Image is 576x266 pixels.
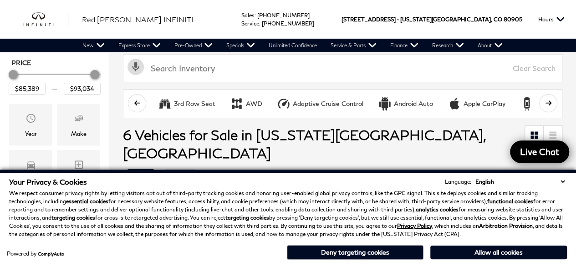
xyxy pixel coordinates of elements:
span: Year [25,110,36,129]
img: INFINITI [23,12,68,27]
span: : [255,12,256,19]
span: Your Privacy & Cookies [9,177,87,186]
p: We respect consumer privacy rights by letting visitors opt out of third-party tracking cookies an... [9,189,567,238]
input: Minimum [9,83,46,95]
strong: essential cookies [66,198,108,205]
div: YearYear [9,104,52,146]
nav: Main Navigation [76,39,510,52]
div: Android Auto [394,100,433,108]
div: Apple CarPlay [464,100,505,108]
svg: Click to toggle on voice search [127,59,144,75]
button: scroll right [539,94,557,112]
span: Sales [241,12,255,19]
span: Service [241,20,259,27]
div: Adaptive Cruise Control [293,100,363,108]
div: Powered by [7,251,64,256]
button: Android AutoAndroid Auto [373,94,438,113]
a: ComplyAuto [38,251,64,256]
div: Make [71,129,87,139]
strong: functional cookies [487,198,533,205]
button: 3rd Row Seat3rd Row Seat [153,94,220,113]
span: Live Chat [515,146,564,157]
a: [STREET_ADDRESS] • [US_STATE][GEOGRAPHIC_DATA], CO 80905 [342,16,522,23]
span: Make [73,110,84,129]
a: Express Store [112,39,168,52]
div: MakeMake [57,104,100,146]
h5: Price [11,59,98,67]
span: : [259,20,260,27]
a: Specials [219,39,262,52]
span: Model [25,157,36,175]
div: Maximum Price [90,70,99,79]
button: scroll left [128,94,146,112]
div: Year [25,129,37,139]
a: Red [PERSON_NAME] INFINITI [82,14,194,25]
strong: analytics cookies [416,206,459,213]
a: [PHONE_NUMBER] [262,20,314,27]
div: 3rd Row Seat [174,100,215,108]
div: Apple CarPlay [448,97,461,110]
div: Backup Camera [520,97,534,110]
div: AWD [246,100,262,108]
a: Unlimited Confidence [262,39,324,52]
a: Finance [383,39,425,52]
div: AWD [230,97,244,110]
a: About [471,39,510,52]
div: Language: [445,179,471,185]
strong: targeting cookies [51,214,95,221]
button: Deny targeting cookies [287,245,423,260]
div: Price [9,67,101,95]
a: Pre-Owned [168,39,219,52]
a: infiniti [23,12,68,27]
button: Adaptive Cruise ControlAdaptive Cruise Control [272,94,368,113]
div: 3rd Row Seat [158,97,172,110]
a: New [76,39,112,52]
a: Live Chat [510,141,569,163]
input: Search Inventory [123,54,562,82]
input: Maximum [64,83,101,95]
div: TrimTrim [57,150,100,192]
span: 6 Vehicles for Sale in [US_STATE][GEOGRAPHIC_DATA], [GEOGRAPHIC_DATA] [123,126,485,161]
a: Research [425,39,471,52]
button: Allow all cookies [430,246,567,259]
a: Privacy Policy [397,222,432,229]
span: Red [PERSON_NAME] INFINITI [82,15,194,24]
strong: Arbitration Provision [479,222,533,229]
div: ModelModel [9,150,52,192]
strong: targeting cookies [225,214,269,221]
button: Apple CarPlayApple CarPlay [443,94,510,113]
a: [PHONE_NUMBER] [257,12,310,19]
span: Trim [73,157,84,175]
a: Service & Parts [324,39,383,52]
div: Minimum Price [9,70,18,79]
select: Language Select [473,177,567,186]
div: Adaptive Cruise Control [277,97,291,110]
button: AWDAWD [225,94,267,113]
div: Android Auto [378,97,392,110]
